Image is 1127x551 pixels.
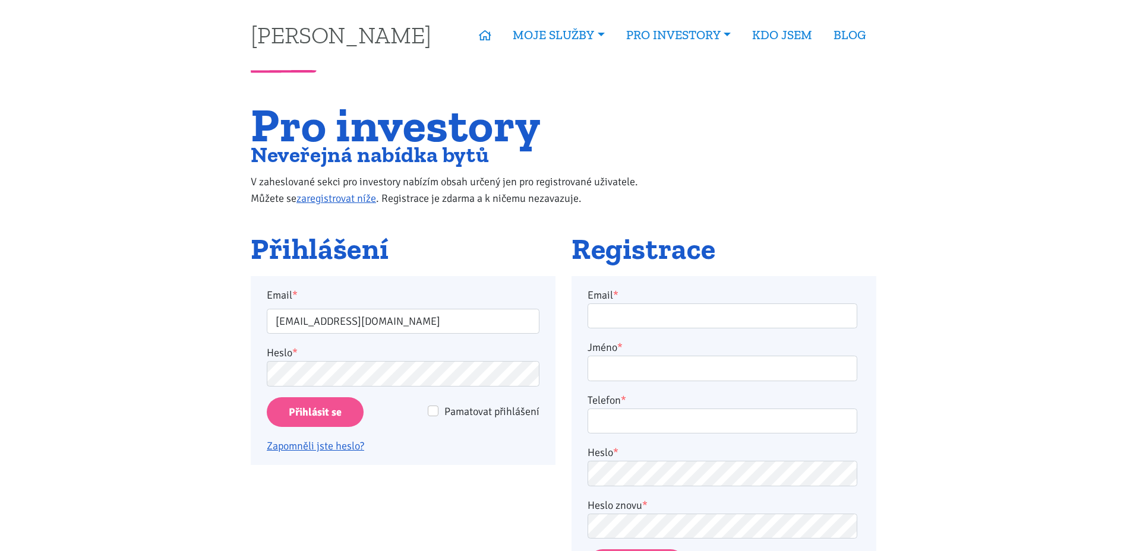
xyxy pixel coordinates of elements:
h2: Přihlášení [251,233,555,265]
a: BLOG [823,21,876,49]
a: KDO JSEM [741,21,823,49]
label: Email [588,287,618,303]
label: Heslo znovu [588,497,648,514]
label: Heslo [588,444,618,461]
abbr: required [617,341,623,354]
abbr: required [642,499,648,512]
label: Jméno [588,339,623,356]
a: Zapomněli jste heslo? [267,439,364,452]
abbr: required [621,394,626,407]
h1: Pro investory [251,105,662,145]
p: V zaheslované sekci pro investory nabízím obsah určený jen pro registrované uživatele. Můžete se ... [251,173,662,207]
h2: Neveřejná nabídka bytů [251,145,662,164]
label: Heslo [267,344,298,361]
label: Email [259,287,548,303]
a: [PERSON_NAME] [251,23,431,46]
a: zaregistrovat níže [296,192,376,205]
h2: Registrace [572,233,876,265]
a: MOJE SLUŽBY [502,21,615,49]
span: Pamatovat přihlášení [444,405,539,418]
label: Telefon [588,392,626,408]
input: Přihlásit se [267,397,364,427]
abbr: required [613,446,618,459]
abbr: required [613,289,618,302]
a: PRO INVESTORY [615,21,741,49]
